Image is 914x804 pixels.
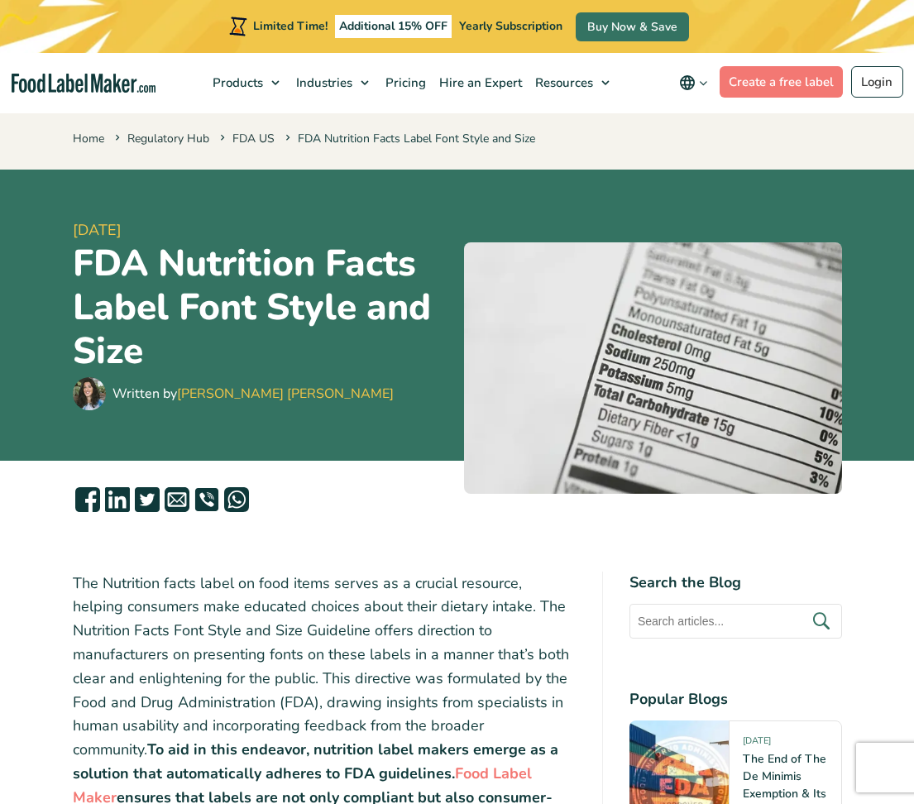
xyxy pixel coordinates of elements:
[335,15,452,38] span: Additional 15% OFF
[434,74,524,91] span: Hire an Expert
[291,74,354,91] span: Industries
[177,385,394,403] a: [PERSON_NAME] [PERSON_NAME]
[629,688,842,711] h4: Popular Blogs
[527,53,618,112] a: Resources
[73,739,558,783] strong: To aid in this endeavor, nutrition label makers emerge as a solution that automatically adheres t...
[459,18,562,34] span: Yearly Subscription
[629,572,842,594] h4: Search the Blog
[112,384,394,404] div: Written by
[253,18,328,34] span: Limited Time!
[431,53,527,112] a: Hire an Expert
[282,131,535,146] span: FDA Nutrition Facts Label Font Style and Size
[288,53,377,112] a: Industries
[629,604,842,639] input: Search articles...
[232,131,275,146] a: FDA US
[73,131,104,146] a: Home
[127,131,209,146] a: Regulatory Hub
[530,74,595,91] span: Resources
[377,53,431,112] a: Pricing
[576,12,689,41] a: Buy Now & Save
[204,53,288,112] a: Products
[73,219,451,242] span: [DATE]
[851,66,903,98] a: Login
[208,74,265,91] span: Products
[73,242,451,373] h1: FDA Nutrition Facts Label Font Style and Size
[720,66,844,98] a: Create a free label
[73,377,106,410] img: Maria Abi Hanna - Food Label Maker
[743,735,771,754] span: [DATE]
[380,74,428,91] span: Pricing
